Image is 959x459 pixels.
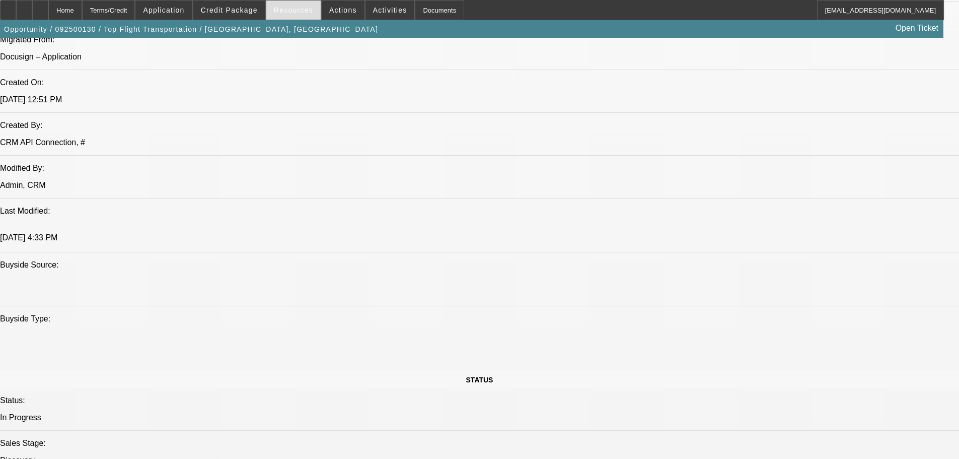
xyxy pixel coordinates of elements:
[466,376,493,384] span: STATUS
[266,1,321,20] button: Resources
[373,6,407,14] span: Activities
[143,6,184,14] span: Application
[892,20,942,37] a: Open Ticket
[329,6,357,14] span: Actions
[4,25,378,33] span: Opportunity / 092500130 / Top Flight Transportation / [GEOGRAPHIC_DATA], [GEOGRAPHIC_DATA]
[322,1,364,20] button: Actions
[135,1,192,20] button: Application
[365,1,415,20] button: Activities
[193,1,265,20] button: Credit Package
[274,6,313,14] span: Resources
[201,6,258,14] span: Credit Package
